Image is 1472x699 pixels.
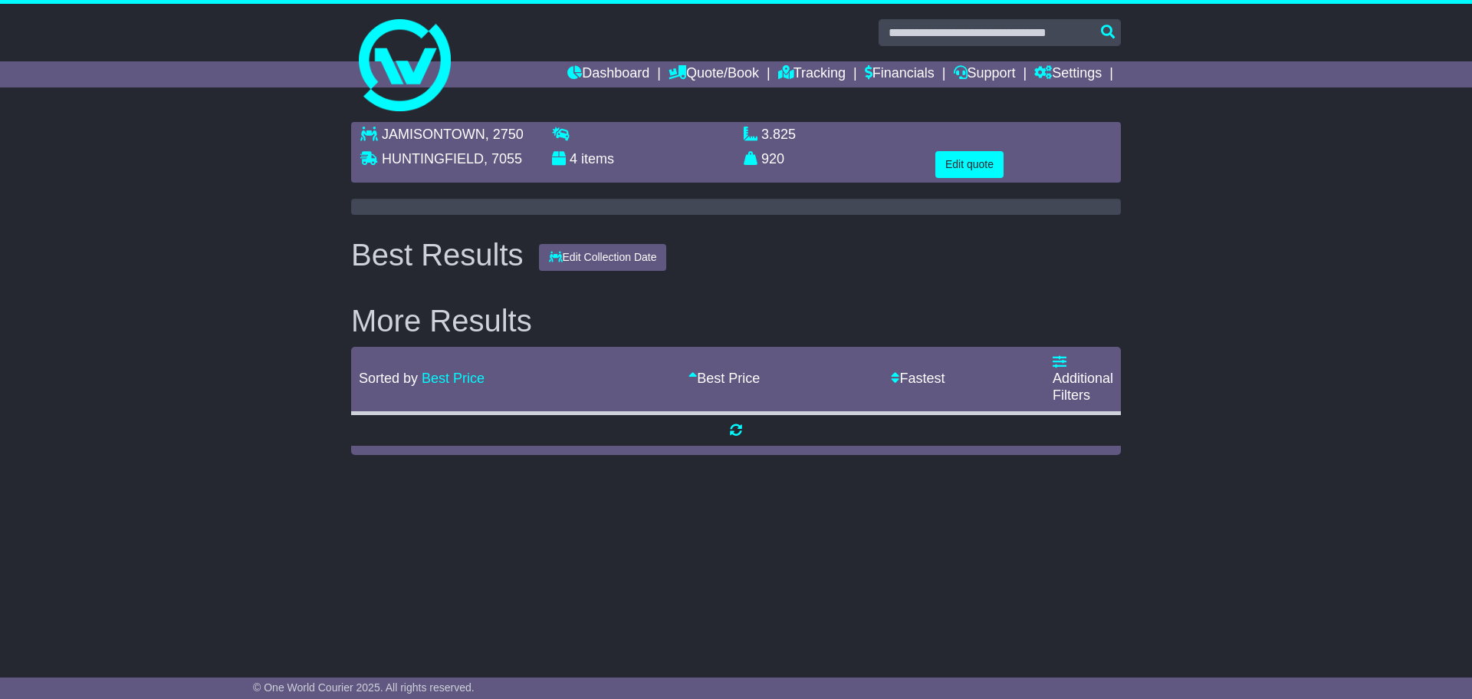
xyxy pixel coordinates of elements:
span: JAMISONTOWN [382,127,485,142]
span: © One World Courier 2025. All rights reserved. [253,681,475,694]
span: , 2750 [485,127,524,142]
a: Best Price [422,371,485,386]
span: HUNTINGFIELD [382,151,484,167]
span: Sorted by [359,371,418,386]
a: Settings [1034,61,1102,87]
div: Best Results [343,238,531,272]
h2: More Results [351,304,1121,338]
button: Edit quote [935,151,1004,178]
a: Support [954,61,1016,87]
a: Tracking [778,61,846,87]
a: Quote/Book [669,61,759,87]
span: 4 [570,151,577,167]
a: Fastest [891,371,945,386]
a: Dashboard [567,61,649,87]
a: Best Price [688,371,760,386]
span: items [581,151,614,167]
button: Edit Collection Date [539,244,667,271]
a: Financials [865,61,935,87]
span: , 7055 [484,151,522,167]
a: Additional Filters [1053,354,1113,403]
span: 920 [761,151,784,167]
span: 3.825 [761,127,796,142]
